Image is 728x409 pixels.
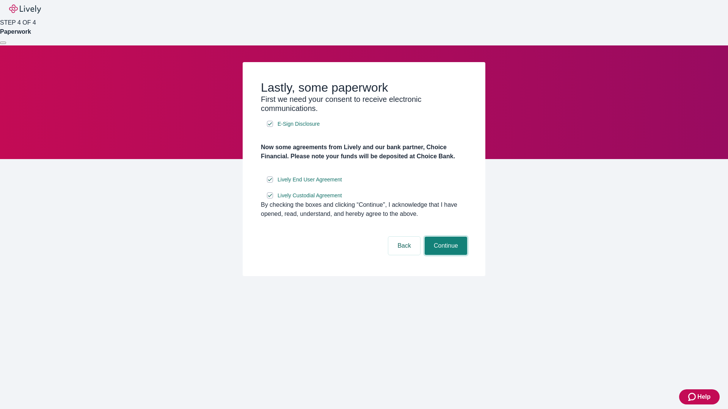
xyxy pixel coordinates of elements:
span: Lively Custodial Agreement [278,192,342,200]
span: Help [697,392,711,401]
button: Back [388,237,420,255]
span: Lively End User Agreement [278,176,342,184]
a: e-sign disclosure document [276,175,344,184]
button: Continue [425,237,467,255]
h4: Now some agreements from Lively and our bank partner, Choice Financial. Please note your funds wi... [261,143,467,161]
span: E-Sign Disclosure [278,120,320,128]
svg: Zendesk support icon [688,392,697,401]
a: e-sign disclosure document [276,119,321,129]
img: Lively [9,5,41,14]
div: By checking the boxes and clicking “Continue", I acknowledge that I have opened, read, understand... [261,200,467,219]
h2: Lastly, some paperwork [261,80,467,95]
a: e-sign disclosure document [276,191,344,200]
h3: First we need your consent to receive electronic communications. [261,95,467,113]
button: Zendesk support iconHelp [679,389,720,404]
